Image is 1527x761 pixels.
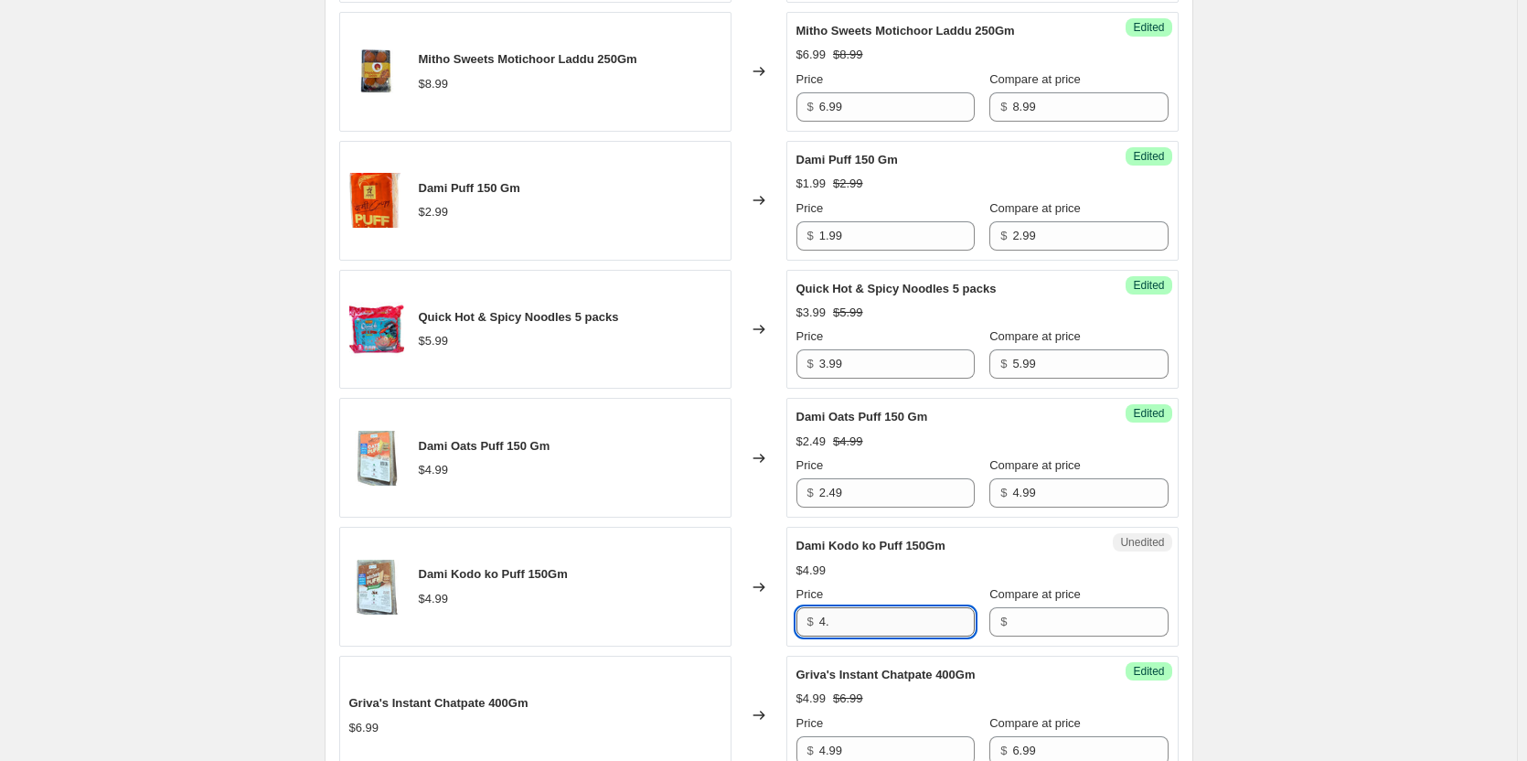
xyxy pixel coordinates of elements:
span: Price [796,587,824,601]
div: $3.99 [796,304,827,322]
span: $ [1000,229,1007,242]
span: Edited [1133,149,1164,164]
span: Mitho Sweets Motichoor Laddu 250Gm [419,52,637,66]
span: $ [807,486,814,499]
span: $ [807,615,814,628]
span: Dami Puff 150 Gm [796,153,898,166]
span: Compare at price [989,201,1081,215]
span: Price [796,72,824,86]
span: Dami Puff 150 Gm [419,181,520,195]
span: Compare at price [989,716,1081,730]
img: IMG_1812_80x.jpg [349,302,404,357]
span: Edited [1133,20,1164,35]
span: Compare at price [989,72,1081,86]
div: $5.99 [419,332,449,350]
div: $2.99 [419,203,449,221]
strike: $4.99 [833,433,863,451]
div: $6.99 [349,719,379,737]
span: Compare at price [989,458,1081,472]
span: Edited [1133,278,1164,293]
div: $8.99 [419,75,449,93]
strike: $5.99 [833,304,863,322]
span: $ [1000,744,1007,757]
img: IMG_1857_1_80x.jpg [349,560,404,615]
span: Dami Kodo ko Puff 150Gm [419,567,568,581]
span: $ [807,744,814,757]
span: Price [796,458,824,472]
strike: $8.99 [833,46,863,64]
strike: $6.99 [833,690,863,708]
span: Price [796,716,824,730]
span: $ [807,229,814,242]
span: Mitho Sweets Motichoor Laddu 250Gm [796,24,1015,38]
span: $ [807,100,814,113]
span: $ [1000,486,1007,499]
img: IMG_1858_80x.jpg [349,431,404,486]
span: Compare at price [989,587,1081,601]
div: $4.99 [796,562,827,580]
span: Quick Hot & Spicy Noodles 5 packs [419,310,619,324]
span: Dami Oats Puff 150 Gm [419,439,550,453]
span: Unedited [1120,535,1164,550]
span: Dami Kodo ko Puff 150Gm [796,539,945,552]
span: Griva's Instant Chatpate 400Gm [796,668,976,681]
img: 574FCFE8-55CE-4E9C-A017-258DE9B2A52B_80x.png [349,173,404,228]
span: $ [1000,615,1007,628]
div: $6.99 [796,46,827,64]
span: Quick Hot & Spicy Noodles 5 packs [796,282,997,295]
span: Compare at price [989,329,1081,343]
span: $ [1000,357,1007,370]
span: Griva's Instant Chatpate 400Gm [349,696,529,710]
div: $4.99 [796,690,827,708]
strike: $2.99 [833,175,863,193]
div: $4.99 [419,461,449,479]
span: Price [796,329,824,343]
span: Dami Oats Puff 150 Gm [796,410,928,423]
span: $ [807,357,814,370]
img: IMG_1287_80x.jpg [349,44,404,99]
span: Edited [1133,664,1164,679]
div: $4.99 [419,590,449,608]
div: $1.99 [796,175,827,193]
span: Price [796,201,824,215]
span: Edited [1133,406,1164,421]
div: $2.49 [796,433,827,451]
span: $ [1000,100,1007,113]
